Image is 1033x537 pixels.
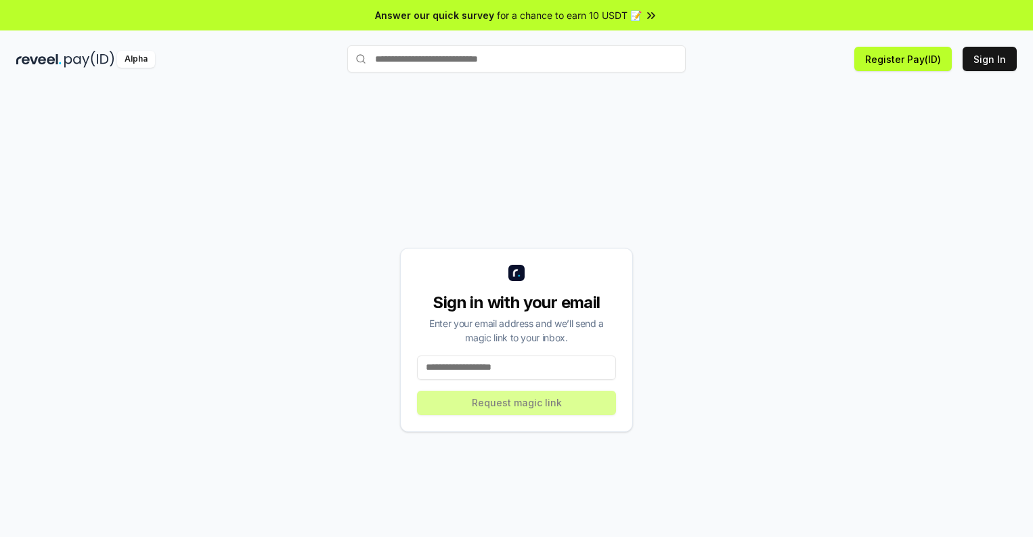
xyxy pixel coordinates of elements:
div: Sign in with your email [417,292,616,314]
span: for a chance to earn 10 USDT 📝 [497,8,642,22]
button: Sign In [963,47,1017,71]
img: pay_id [64,51,114,68]
span: Answer our quick survey [375,8,494,22]
div: Alpha [117,51,155,68]
img: reveel_dark [16,51,62,68]
img: logo_small [508,265,525,281]
div: Enter your email address and we’ll send a magic link to your inbox. [417,316,616,345]
button: Register Pay(ID) [854,47,952,71]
